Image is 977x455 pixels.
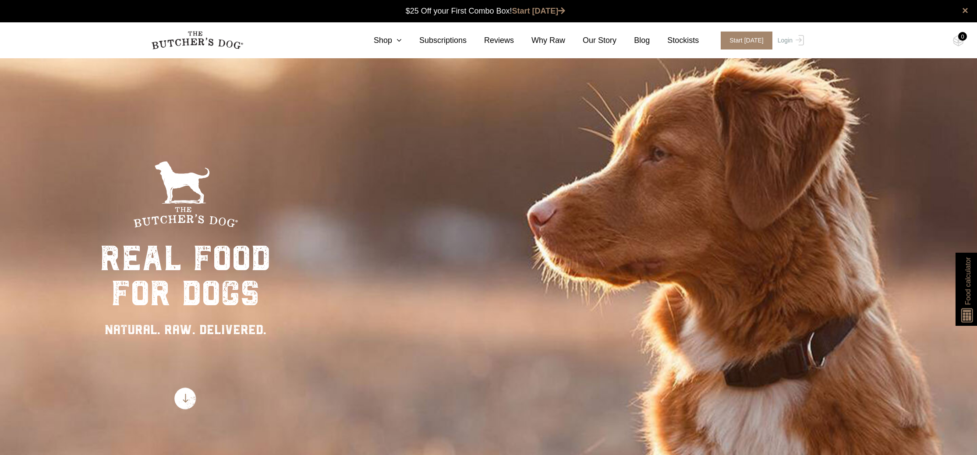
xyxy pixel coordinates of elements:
[565,35,616,46] a: Our Story
[467,35,514,46] a: Reviews
[356,35,402,46] a: Shop
[616,35,650,46] a: Blog
[953,35,964,46] img: TBD_Cart-Empty.png
[963,257,973,305] span: Food calculator
[712,32,775,49] a: Start [DATE]
[962,5,968,16] a: close
[100,241,271,311] div: real food for dogs
[775,32,804,49] a: Login
[512,7,566,15] a: Start [DATE]
[514,35,565,46] a: Why Raw
[650,35,699,46] a: Stockists
[958,32,967,41] div: 0
[402,35,467,46] a: Subscriptions
[721,32,772,49] span: Start [DATE]
[100,320,271,339] div: NATURAL. RAW. DELIVERED.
